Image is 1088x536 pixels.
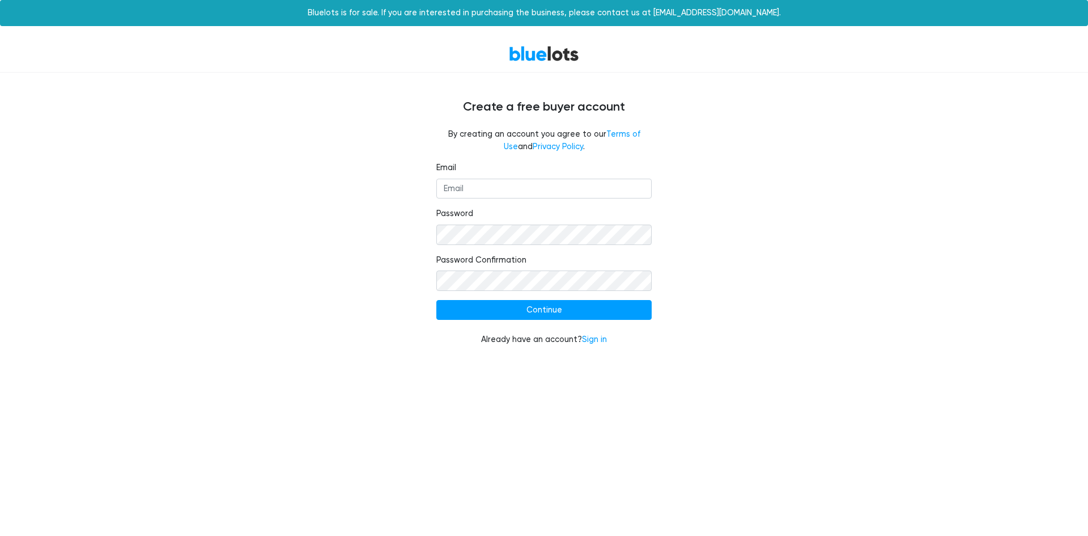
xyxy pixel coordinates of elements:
a: Terms of Use [504,129,640,151]
a: BlueLots [509,45,579,62]
label: Password [436,208,473,220]
input: Email [436,179,652,199]
fieldset: By creating an account you agree to our and . [436,128,652,153]
a: Sign in [582,335,607,344]
label: Password Confirmation [436,254,526,267]
label: Email [436,162,456,174]
a: Privacy Policy [533,142,583,151]
input: Continue [436,300,652,320]
div: Already have an account? [436,334,652,346]
h4: Create a free buyer account [204,100,884,115]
